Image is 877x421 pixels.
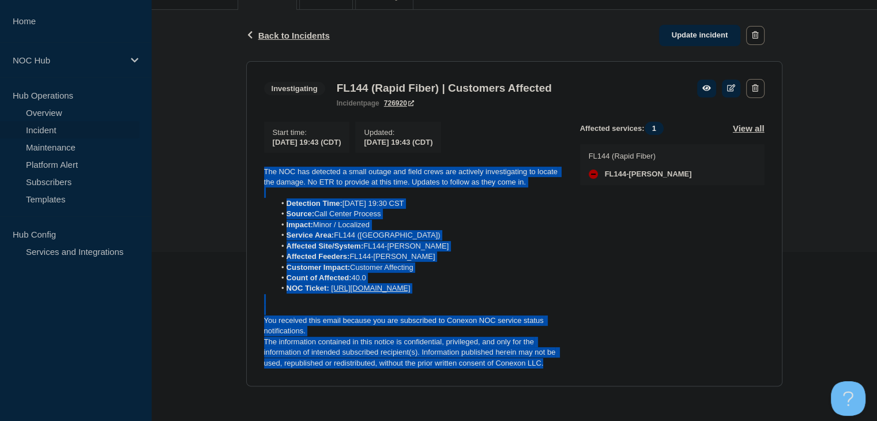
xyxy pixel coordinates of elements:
p: The NOC has detected a small outage and field crews are actively investigating to locate the dama... [264,167,562,188]
button: Back to Incidents [246,31,330,40]
strong: Service Area: [287,231,334,239]
span: [DATE] 19:43 (CDT) [273,138,341,146]
strong: Source: [287,209,314,218]
p: NOC Hub [13,55,123,65]
button: View all [733,122,765,135]
strong: Affected Feeders: [287,252,350,261]
span: 1 [645,122,664,135]
li: Minor / Localized [275,220,562,230]
li: FL144-[PERSON_NAME] [275,251,562,262]
strong: Impact: [287,220,313,229]
strong: Count of Affected: [287,273,352,282]
p: Updated : [364,128,432,137]
span: Back to Incidents [258,31,330,40]
a: [URL][DOMAIN_NAME] [331,284,410,292]
li: FL144 ([GEOGRAPHIC_DATA]) [275,230,562,240]
a: Update incident [659,25,741,46]
p: The information contained in this notice is confidential, privileged, and only for the informatio... [264,337,562,369]
strong: Detection Time: [287,199,342,208]
li: 40.0 [275,273,562,283]
li: [DATE] 19:30 CST [275,198,562,209]
li: Customer Affecting [275,262,562,273]
p: page [337,99,379,107]
p: You received this email because you are subscribed to Conexon NOC service status notifications. [264,315,562,337]
span: Investigating [264,82,325,95]
strong: NOC Ticket: [287,284,329,292]
a: 726920 [384,99,414,107]
p: FL144 (Rapid Fiber) [589,152,692,160]
strong: Customer Impact: [287,263,351,272]
span: FL144-[PERSON_NAME] [605,170,692,179]
span: Affected services: [580,122,669,135]
li: FL144-[PERSON_NAME] [275,241,562,251]
iframe: Help Scout Beacon - Open [831,381,865,416]
h3: FL144 (Rapid Fiber) | Customers Affected [337,82,552,95]
strong: Affected Site/System: [287,242,364,250]
div: [DATE] 19:43 (CDT) [364,137,432,146]
p: Start time : [273,128,341,137]
div: down [589,170,598,179]
span: incident [337,99,363,107]
li: Call Center Process [275,209,562,219]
